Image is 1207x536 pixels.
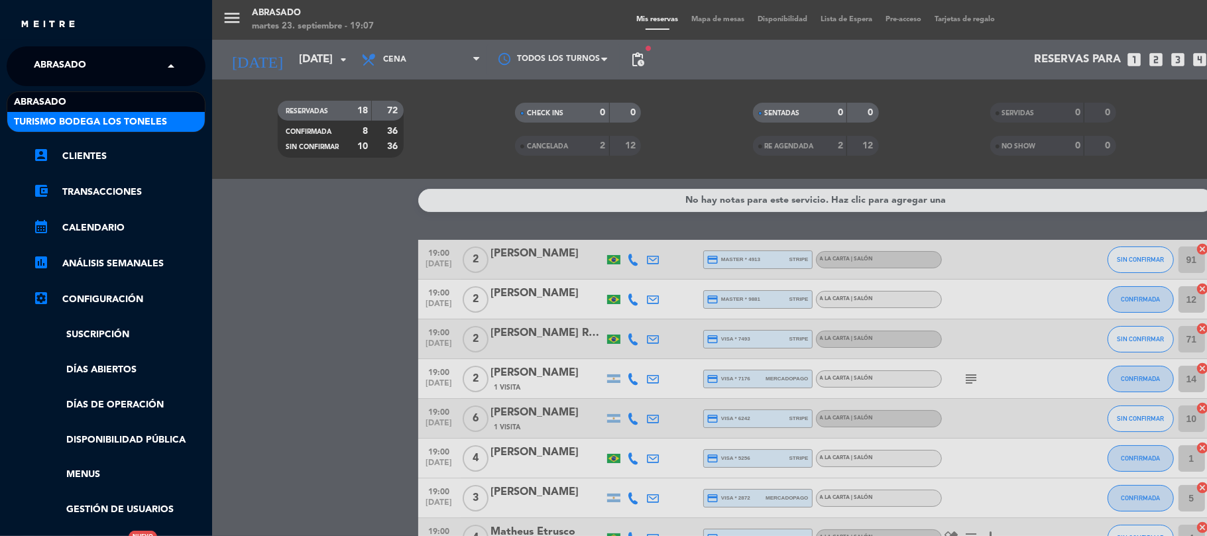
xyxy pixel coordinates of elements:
[33,502,205,517] a: Gestión de usuarios
[33,184,205,200] a: account_balance_walletTransacciones
[33,362,205,378] a: Días abiertos
[34,52,86,80] span: Abrasado
[33,219,49,235] i: calendar_month
[14,115,167,130] span: Turismo Bodega Los Toneles
[33,327,205,343] a: Suscripción
[33,256,205,272] a: assessmentANÁLISIS SEMANALES
[33,147,49,163] i: account_box
[14,95,66,110] span: Abrasado
[33,148,205,164] a: account_boxClientes
[33,183,49,199] i: account_balance_wallet
[33,467,205,482] a: Menus
[33,292,205,307] a: Configuración
[33,398,205,413] a: Días de Operación
[33,290,49,306] i: settings_applications
[33,254,49,270] i: assessment
[33,433,205,448] a: Disponibilidad pública
[33,220,205,236] a: calendar_monthCalendario
[20,20,76,30] img: MEITRE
